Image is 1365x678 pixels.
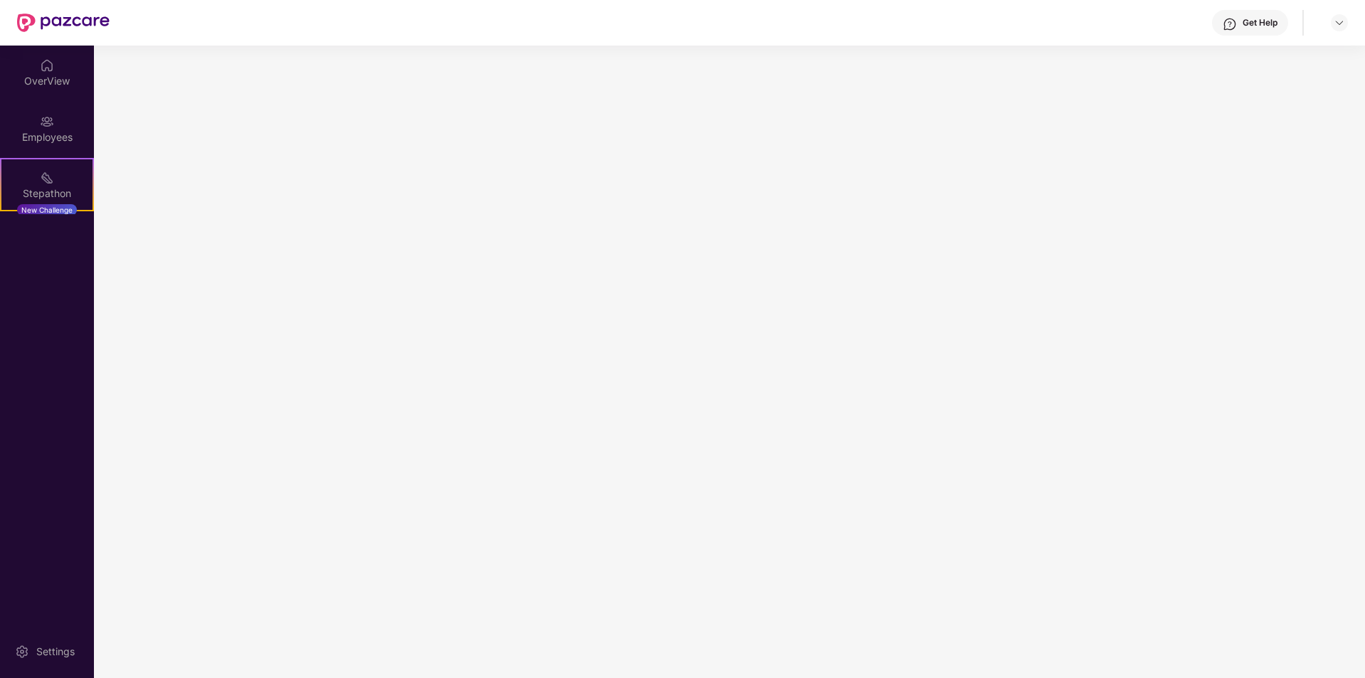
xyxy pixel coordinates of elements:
div: New Challenge [17,204,77,216]
div: Settings [32,645,79,659]
div: Stepathon [1,186,93,201]
img: svg+xml;base64,PHN2ZyBpZD0iU2V0dGluZy0yMHgyMCIgeG1sbnM9Imh0dHA6Ly93d3cudzMub3JnLzIwMDAvc3ZnIiB3aW... [15,645,29,659]
img: New Pazcare Logo [17,14,110,32]
img: svg+xml;base64,PHN2ZyBpZD0iRHJvcGRvd24tMzJ4MzIiIHhtbG5zPSJodHRwOi8vd3d3LnczLm9yZy8yMDAwL3N2ZyIgd2... [1334,17,1345,28]
img: svg+xml;base64,PHN2ZyBpZD0iRW1wbG95ZWVzIiB4bWxucz0iaHR0cDovL3d3dy53My5vcmcvMjAwMC9zdmciIHdpZHRoPS... [40,115,54,129]
img: svg+xml;base64,PHN2ZyBpZD0iSG9tZSIgeG1sbnM9Imh0dHA6Ly93d3cudzMub3JnLzIwMDAvc3ZnIiB3aWR0aD0iMjAiIG... [40,58,54,73]
div: Get Help [1243,17,1277,28]
img: svg+xml;base64,PHN2ZyBpZD0iSGVscC0zMngzMiIgeG1sbnM9Imh0dHA6Ly93d3cudzMub3JnLzIwMDAvc3ZnIiB3aWR0aD... [1223,17,1237,31]
img: svg+xml;base64,PHN2ZyB4bWxucz0iaHR0cDovL3d3dy53My5vcmcvMjAwMC9zdmciIHdpZHRoPSIyMSIgaGVpZ2h0PSIyMC... [40,171,54,185]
